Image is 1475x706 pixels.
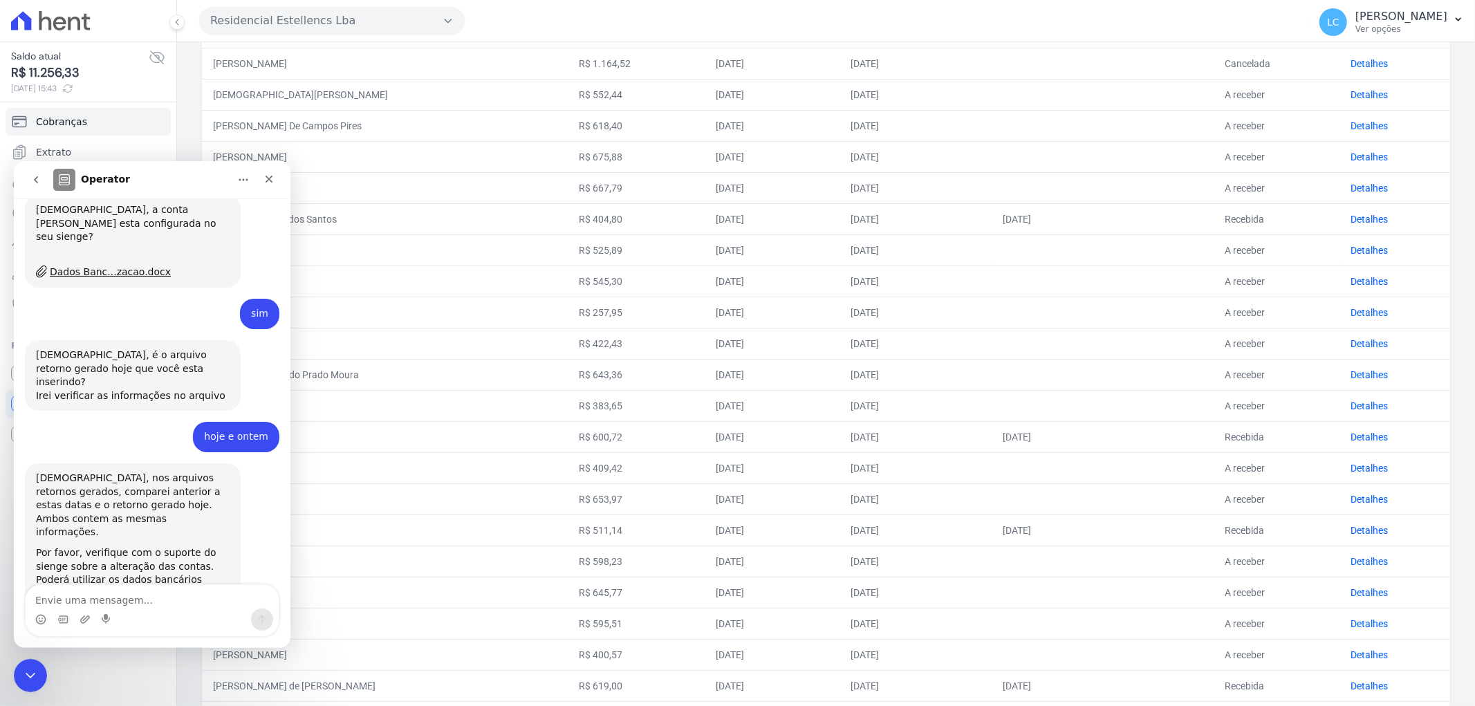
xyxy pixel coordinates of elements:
[1351,58,1388,69] a: Detalhes
[568,483,705,514] td: R$ 653,97
[839,483,992,514] td: [DATE]
[14,659,47,692] iframe: Intercom live chat
[202,608,568,639] td: [PERSON_NAME]
[1351,276,1388,287] a: Detalhes
[1351,120,1388,131] a: Detalhes
[705,110,840,141] td: [DATE]
[705,421,840,452] td: [DATE]
[202,639,568,670] td: [PERSON_NAME]
[190,269,254,283] div: hoje e ontem
[6,290,171,318] a: Negativação
[1351,680,1388,691] a: Detalhes
[11,302,266,478] div: Adriane diz…
[705,266,840,297] td: [DATE]
[1214,234,1339,266] td: A receber
[705,670,840,701] td: [DATE]
[839,266,992,297] td: [DATE]
[21,453,33,464] button: Selecionador de Emoji
[568,452,705,483] td: R$ 409,42
[839,297,992,328] td: [DATE]
[839,110,992,141] td: [DATE]
[1214,359,1339,390] td: A receber
[568,328,705,359] td: R$ 422,43
[705,452,840,483] td: [DATE]
[88,453,99,464] button: Start recording
[705,141,840,172] td: [DATE]
[1308,3,1475,41] button: LC [PERSON_NAME] Ver opções
[1351,214,1388,225] a: Detalhes
[199,7,465,35] button: Residencial Estellencs Lba
[1214,48,1339,79] td: Cancelada
[202,297,568,328] td: [PERSON_NAME]
[705,328,840,359] td: [DATE]
[568,421,705,452] td: R$ 600,72
[1351,151,1388,162] a: Detalhes
[568,297,705,328] td: R$ 257,95
[705,359,840,390] td: [DATE]
[6,169,171,196] a: Nova transferência
[705,172,840,203] td: [DATE]
[6,360,171,387] a: Recebíveis
[705,639,840,670] td: [DATE]
[705,203,840,234] td: [DATE]
[839,390,992,421] td: [DATE]
[202,110,568,141] td: [PERSON_NAME] De Campos Pires
[11,261,266,302] div: Thais diz…
[1351,463,1388,474] a: Detalhes
[1351,494,1388,505] a: Detalhes
[1214,110,1339,141] td: A receber
[1214,141,1339,172] td: A receber
[202,421,568,452] td: [PERSON_NAME]
[1214,421,1339,452] td: Recebida
[568,266,705,297] td: R$ 545,30
[992,421,1214,452] td: [DATE]
[568,79,705,110] td: R$ 552,44
[1214,172,1339,203] td: A receber
[1214,203,1339,234] td: Recebida
[202,328,568,359] td: [PERSON_NAME]
[1351,618,1388,629] a: Detalhes
[11,302,227,447] div: [DEMOGRAPHIC_DATA], nos arquivos retornos gerados, comparei anterior a estas datas e o retorno ge...
[202,483,568,514] td: [PERSON_NAME]
[1351,525,1388,536] a: Detalhes
[179,261,266,291] div: hoje e ontem
[839,608,992,639] td: [DATE]
[839,639,992,670] td: [DATE]
[1355,10,1447,24] p: [PERSON_NAME]
[6,390,171,418] a: Conta Hent Novidade
[705,297,840,328] td: [DATE]
[22,310,216,378] div: [DEMOGRAPHIC_DATA], nos arquivos retornos gerados, comparei anterior a estas datas e o retorno ge...
[1214,639,1339,670] td: A receber
[568,514,705,546] td: R$ 511,14
[839,452,992,483] td: [DATE]
[568,546,705,577] td: R$ 598,23
[11,49,149,64] span: Saldo atual
[1214,577,1339,608] td: A receber
[1214,297,1339,328] td: A receber
[1214,79,1339,110] td: A receber
[11,337,165,354] div: Plataformas
[568,577,705,608] td: R$ 645,77
[839,203,992,234] td: [DATE]
[568,359,705,390] td: R$ 643,36
[22,187,216,228] div: [DEMOGRAPHIC_DATA], é o arquivo retorno gerado hoje que você esta inserindo?
[1214,670,1339,701] td: Recebida
[1351,245,1388,256] a: Detalhes
[839,172,992,203] td: [DATE]
[1351,431,1388,443] a: Detalhes
[36,115,87,129] span: Cobranças
[1214,483,1339,514] td: A receber
[1351,369,1388,380] a: Detalhes
[705,48,840,79] td: [DATE]
[992,203,1214,234] td: [DATE]
[839,421,992,452] td: [DATE]
[1351,587,1388,598] a: Detalhes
